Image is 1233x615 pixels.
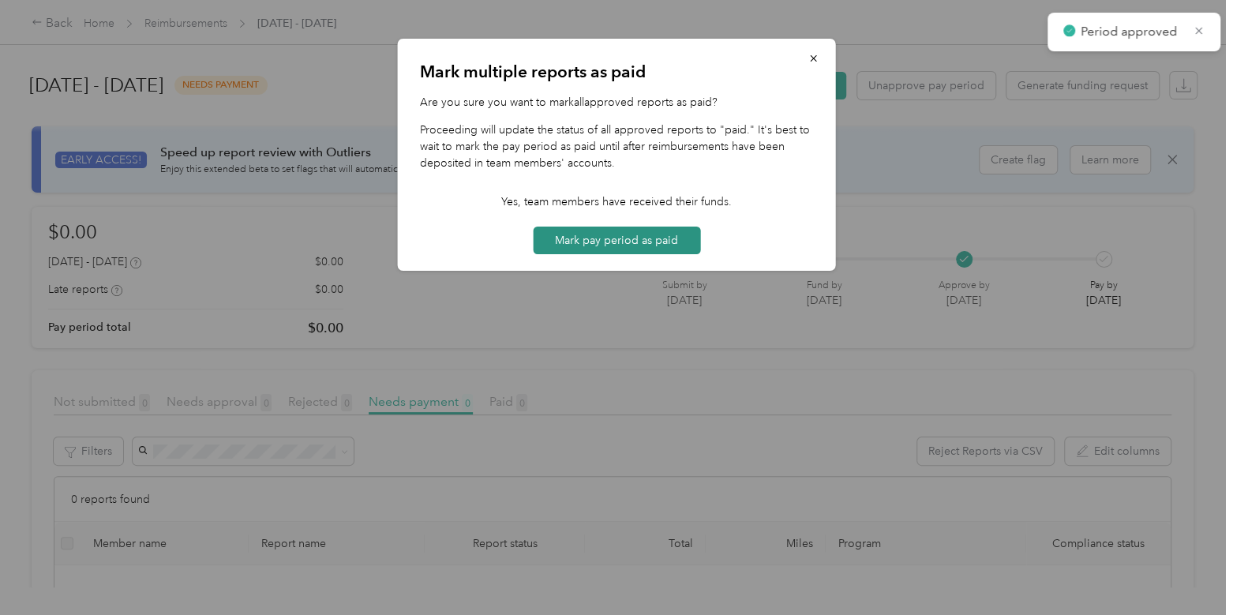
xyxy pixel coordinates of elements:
[1145,527,1233,615] iframe: Everlance-gr Chat Button Frame
[1081,22,1182,42] p: Period approved
[501,193,732,210] p: Yes, team members have received their funds.
[420,122,814,171] p: Proceeding will update the status of all approved reports to "paid." It's best to wait to mark th...
[420,94,814,111] p: Are you sure you want to mark all approved reports as paid?
[533,227,700,254] button: Mark pay period as paid
[420,61,814,83] p: Mark multiple reports as paid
